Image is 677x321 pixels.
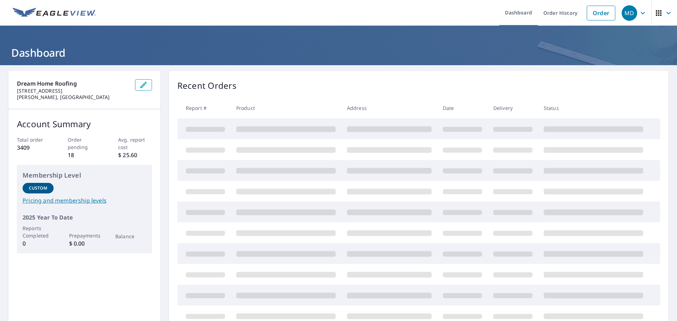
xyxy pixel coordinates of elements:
p: [PERSON_NAME], [GEOGRAPHIC_DATA] [17,94,129,100]
p: Membership Level [23,171,146,180]
th: Product [231,98,341,118]
a: Pricing and membership levels [23,196,146,205]
th: Status [538,98,649,118]
th: Date [437,98,488,118]
p: $ 25.60 [118,151,152,159]
img: EV Logo [13,8,96,18]
th: Delivery [488,98,538,118]
p: Reports Completed [23,224,54,239]
th: Report # [177,98,231,118]
p: Recent Orders [177,79,237,92]
p: Account Summary [17,118,152,130]
p: 18 [68,151,102,159]
p: Balance [115,233,146,240]
p: Avg. report cost [118,136,152,151]
p: Custom [29,185,47,191]
h1: Dashboard [8,45,669,60]
a: Order [587,6,615,20]
div: MD [622,5,637,21]
p: Dream Home Roofing [17,79,129,88]
p: 2025 Year To Date [23,213,146,222]
th: Address [341,98,437,118]
p: Total order [17,136,51,143]
p: $ 0.00 [69,239,100,248]
p: Order pending [68,136,102,151]
p: Prepayments [69,232,100,239]
p: 0 [23,239,54,248]
p: [STREET_ADDRESS] [17,88,129,94]
p: 3409 [17,143,51,152]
